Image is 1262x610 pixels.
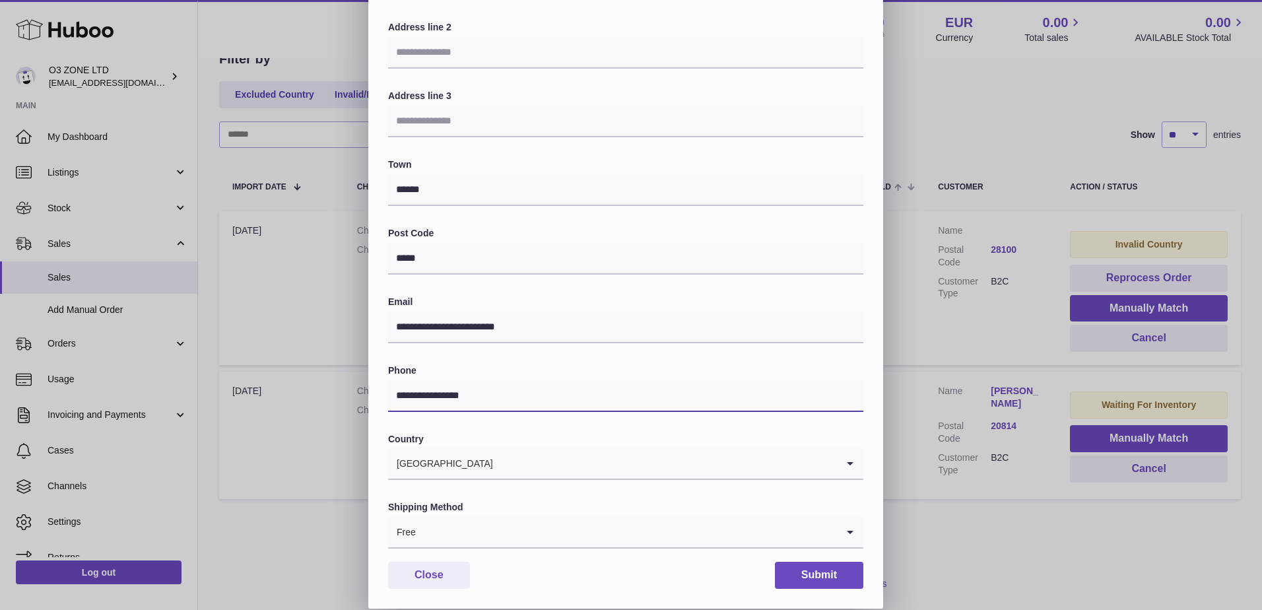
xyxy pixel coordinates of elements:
[388,501,863,514] label: Shipping Method
[494,448,837,479] input: Search for option
[388,364,863,377] label: Phone
[388,517,863,549] div: Search for option
[388,448,494,479] span: [GEOGRAPHIC_DATA]
[388,517,416,547] span: Free
[388,296,863,308] label: Email
[388,448,863,480] div: Search for option
[388,158,863,171] label: Town
[775,562,863,589] button: Submit
[388,21,863,34] label: Address line 2
[388,562,470,589] button: Close
[388,227,863,240] label: Post Code
[388,90,863,102] label: Address line 3
[388,433,863,446] label: Country
[416,517,837,547] input: Search for option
